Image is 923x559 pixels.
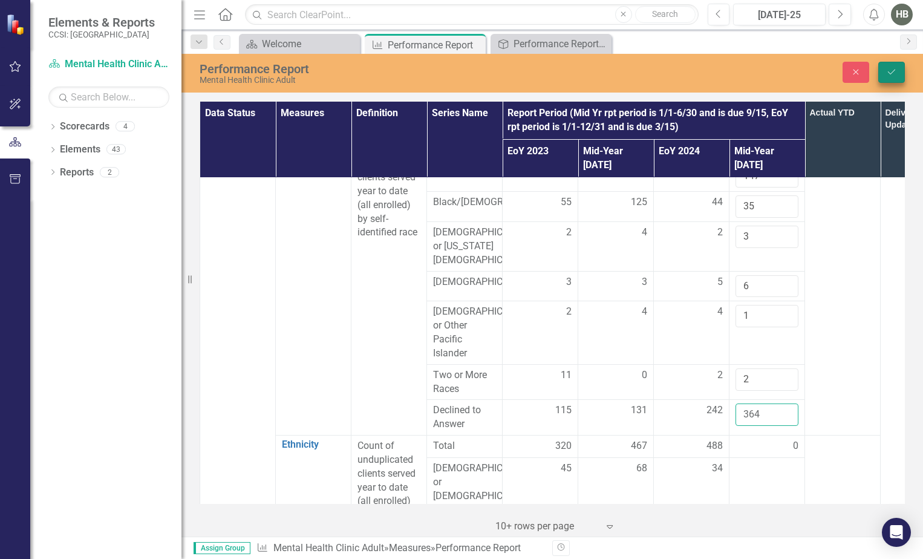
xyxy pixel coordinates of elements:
span: 4 [642,305,647,319]
div: [DATE]-25 [737,8,821,22]
span: Assign Group [194,542,250,554]
a: Reports [60,166,94,180]
span: [DEMOGRAPHIC_DATA] or [US_STATE][DEMOGRAPHIC_DATA] [433,226,496,267]
span: Search [652,9,678,19]
div: Performance Report [200,62,590,76]
span: 4 [642,226,647,240]
input: Search Below... [48,87,169,108]
input: Search ClearPoint... [245,4,698,25]
span: 125 [631,195,647,209]
div: Welcome [262,36,357,51]
a: Performance Report Tracker [494,36,608,51]
button: [DATE]-25 [733,4,826,25]
span: 3 [642,275,647,289]
div: Performance Report [388,38,483,53]
img: ClearPoint Strategy [6,14,27,35]
span: 2 [566,226,572,240]
div: Mental Health Clinic Adult [200,76,590,85]
span: 55 [561,195,572,209]
div: 2 [100,167,119,177]
a: Mental Health Clinic Adult [273,542,384,554]
button: Search [635,6,696,23]
a: Measures [389,542,431,554]
div: 4 [116,122,135,132]
span: 115 [555,404,572,417]
span: 0 [793,439,798,453]
span: 320 [555,439,572,453]
span: 2 [717,368,723,382]
span: Elements & Reports [48,15,155,30]
p: Count of unduplicated clients served year to date (all enrolled) by self-identified race [357,143,420,240]
p: Count of unduplicated clients served year to date (all enrolled) by self-identified ethnicity. [357,439,420,550]
a: Welcome [242,36,357,51]
span: 4 [717,305,723,319]
a: Elements [60,143,100,157]
span: 242 [706,404,723,417]
span: Declined to Answer [433,404,496,431]
span: [DEMOGRAPHIC_DATA] [433,275,496,289]
span: [DEMOGRAPHIC_DATA] or [DEMOGRAPHIC_DATA] [433,462,496,503]
a: Mental Health Clinic Adult [48,57,169,71]
span: 3 [566,275,572,289]
span: 5 [717,275,723,289]
div: 43 [106,145,126,155]
span: 2 [717,226,723,240]
span: 2 [566,305,572,319]
div: Open Intercom Messenger [882,518,911,547]
a: Ethnicity [282,439,345,450]
span: 131 [631,404,647,417]
span: 34 [712,462,723,476]
span: Black/[DEMOGRAPHIC_DATA] [433,195,496,209]
div: Performance Report Tracker [514,36,608,51]
span: 45 [561,462,572,476]
button: HB [891,4,913,25]
div: » » [256,541,543,555]
span: 0 [642,368,647,382]
small: CCSI: [GEOGRAPHIC_DATA] [48,30,155,39]
span: 68 [636,462,647,476]
span: [DEMOGRAPHIC_DATA] or Other Pacific Islander [433,305,496,360]
div: Performance Report [435,542,521,554]
span: Two or More Races [433,368,496,396]
span: Total [433,439,496,453]
span: 44 [712,195,723,209]
span: 11 [561,368,572,382]
span: 467 [631,439,647,453]
a: Scorecards [60,120,109,134]
span: 488 [706,439,723,453]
